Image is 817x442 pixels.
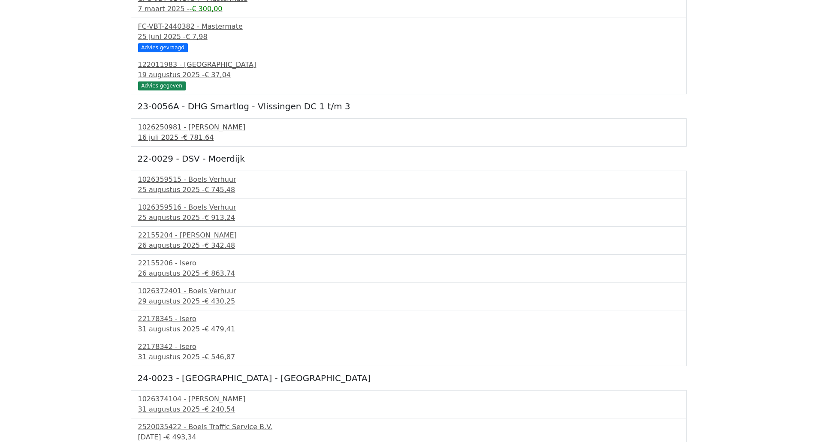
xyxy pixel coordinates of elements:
div: Advies gegeven [138,81,186,90]
div: 22178342 - Isero [138,342,679,352]
a: 22155206 - Isero26 augustus 2025 -€ 863,74 [138,258,679,279]
a: 122011983 - [GEOGRAPHIC_DATA]19 augustus 2025 -€ 37,04 Advies gegeven [138,60,679,89]
a: 22178345 - Isero31 augustus 2025 -€ 479,41 [138,314,679,334]
div: 122011983 - [GEOGRAPHIC_DATA] [138,60,679,70]
div: 31 augustus 2025 - [138,404,679,415]
div: 1026372401 - Boels Verhuur [138,286,679,296]
span: € 493,34 [166,433,196,441]
a: 1026374104 - [PERSON_NAME]31 augustus 2025 -€ 240,54 [138,394,679,415]
a: 1026359515 - Boels Verhuur25 augustus 2025 -€ 745,48 [138,174,679,195]
div: 2520035422 - Boels Traffic Service B.V. [138,422,679,432]
span: € 430,25 [205,297,235,305]
a: 1026250981 - [PERSON_NAME]16 juli 2025 -€ 781,64 [138,122,679,143]
div: 16 juli 2025 - [138,132,679,143]
a: 1026372401 - Boels Verhuur29 augustus 2025 -€ 430,25 [138,286,679,307]
span: € 863,74 [205,269,235,277]
div: 29 augustus 2025 - [138,296,679,307]
span: € 913,24 [205,213,235,222]
div: 19 augustus 2025 - [138,70,679,80]
a: 22178342 - Isero31 augustus 2025 -€ 546,87 [138,342,679,362]
a: FC-VBT-2440382 - Mastermate25 juni 2025 -€ 7,98 Advies gevraagd [138,21,679,51]
a: 22155204 - [PERSON_NAME]26 augustus 2025 -€ 342,48 [138,230,679,251]
span: -€ 300,00 [189,5,222,13]
a: 1026359516 - Boels Verhuur25 augustus 2025 -€ 913,24 [138,202,679,223]
div: 26 augustus 2025 - [138,241,679,251]
div: 25 augustus 2025 - [138,185,679,195]
span: € 7,98 [186,33,208,41]
div: 22155204 - [PERSON_NAME] [138,230,679,241]
span: € 781,64 [183,133,214,141]
span: € 745,48 [205,186,235,194]
div: Advies gevraagd [138,43,188,52]
div: 26 augustus 2025 - [138,268,679,279]
h5: 24-0023 - [GEOGRAPHIC_DATA] - [GEOGRAPHIC_DATA] [138,373,680,383]
div: 22155206 - Isero [138,258,679,268]
h5: 22-0029 - DSV - Moerdijk [138,153,680,164]
span: € 240,54 [205,405,235,413]
div: 25 juni 2025 - [138,32,679,42]
span: € 37,04 [205,71,231,79]
div: FC-VBT-2440382 - Mastermate [138,21,679,32]
div: 7 maart 2025 - [138,4,679,14]
span: € 342,48 [205,241,235,250]
div: 1026359516 - Boels Verhuur [138,202,679,213]
div: 1026359515 - Boels Verhuur [138,174,679,185]
div: 31 augustus 2025 - [138,324,679,334]
span: € 546,87 [205,353,235,361]
h5: 23-0056A - DHG Smartlog - Vlissingen DC 1 t/m 3 [138,101,680,111]
span: € 479,41 [205,325,235,333]
div: 31 augustus 2025 - [138,352,679,362]
div: 25 augustus 2025 - [138,213,679,223]
div: 1026250981 - [PERSON_NAME] [138,122,679,132]
div: 1026374104 - [PERSON_NAME] [138,394,679,404]
div: 22178345 - Isero [138,314,679,324]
